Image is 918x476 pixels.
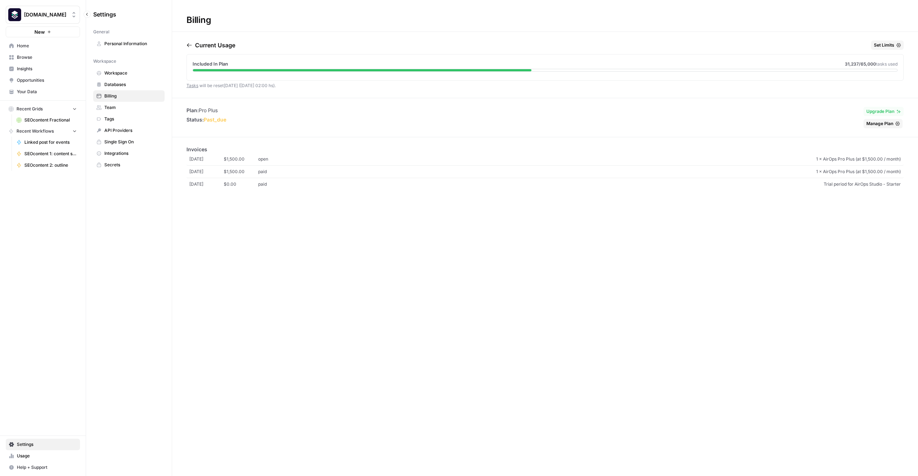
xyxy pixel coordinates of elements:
span: General [93,29,109,35]
a: SEOcontent Fractional [13,114,80,126]
a: [DATE]$1,500.00paid1 × AirOps Pro Plus (at $1,500.00 / month) [186,166,904,178]
a: Insights [6,63,80,75]
p: Invoices [186,146,904,153]
span: Status: [186,116,204,123]
span: New [34,28,45,35]
span: Home [17,43,77,49]
span: Settings [17,441,77,448]
span: SEOcontent Fractional [24,117,77,123]
span: SEOcontent 1: content search [24,151,77,157]
span: Plan: [186,107,199,113]
span: SEOcontent 2: outline [24,162,77,168]
span: tasks used [876,61,898,67]
img: Platformengineering.org Logo [8,8,21,21]
span: Set Limits [874,42,894,48]
button: Workspace: Platformengineering.org [6,6,80,24]
a: Personal Information [93,38,165,49]
span: $1,500.00 [224,156,258,162]
span: Your Data [17,89,77,95]
span: 1 × AirOps Pro Plus (at $1,500.00 / month) [293,156,901,162]
a: Opportunities [6,75,80,86]
button: Manage Plan [863,119,903,128]
span: 1 × AirOps Pro Plus (at $1,500.00 / month) [293,168,901,175]
button: Help + Support [6,462,80,473]
span: [DATE] [189,156,224,162]
li: Pro Plus [186,107,226,114]
span: Manage Plan [866,120,893,127]
span: open [258,156,293,162]
span: past_due [204,116,226,123]
span: $0.00 [224,181,258,187]
span: Workspace [93,58,116,65]
span: Settings [93,10,116,19]
span: [DATE] [189,168,224,175]
a: Billing [93,90,165,102]
span: Upgrade Plan [866,108,894,115]
span: Opportunities [17,77,77,84]
a: Tags [93,113,165,125]
span: paid [258,168,293,175]
span: Linked post for events [24,139,77,146]
a: Settings [6,439,80,450]
p: Current Usage [195,41,235,49]
span: [DOMAIN_NAME] [24,11,67,18]
div: Billing [172,14,225,26]
a: Secrets [93,159,165,171]
a: [DATE]$1,500.00open1 × AirOps Pro Plus (at $1,500.00 / month) [186,153,904,166]
span: Browse [17,54,77,61]
button: New [6,27,80,37]
span: $1,500.00 [224,168,258,175]
a: [DATE]$0.00paidTrial period for AirOps Studio - Starter [186,178,904,190]
span: paid [258,181,293,187]
span: Help + Support [17,464,77,471]
span: Included In Plan [193,60,228,67]
button: Set Limits [871,41,904,50]
span: Personal Information [104,41,161,47]
a: Linked post for events [13,137,80,148]
span: Recent Workflows [16,128,54,134]
a: Tasks [186,83,198,88]
span: Billing [104,93,161,99]
a: SEOcontent 1: content search [13,148,80,160]
span: Usage [17,453,77,459]
span: will be reset [DATE] ([DATE] 02:00 hs) . [186,83,276,88]
span: Secrets [104,162,161,168]
span: Single Sign On [104,139,161,145]
a: SEOcontent 2: outline [13,160,80,171]
a: Single Sign On [93,136,165,148]
span: [DATE] [189,181,224,187]
span: Databases [104,81,161,88]
span: Trial period for AirOps Studio - Starter [293,181,901,187]
a: Your Data [6,86,80,97]
button: Recent Workflows [6,126,80,137]
a: API Providers [93,125,165,136]
button: Recent Grids [6,104,80,114]
span: 31,237 /65,000 [845,61,876,67]
span: Recent Grids [16,106,43,112]
button: Upgrade Plan [863,107,904,116]
span: Integrations [104,150,161,157]
span: Workspace [104,70,161,76]
span: Team [104,104,161,111]
a: Home [6,40,80,52]
a: Team [93,102,165,113]
a: Browse [6,52,80,63]
a: Databases [93,79,165,90]
span: Tags [104,116,161,122]
a: Usage [6,450,80,462]
span: Insights [17,66,77,72]
a: Workspace [93,67,165,79]
span: API Providers [104,127,161,134]
a: Integrations [93,148,165,159]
